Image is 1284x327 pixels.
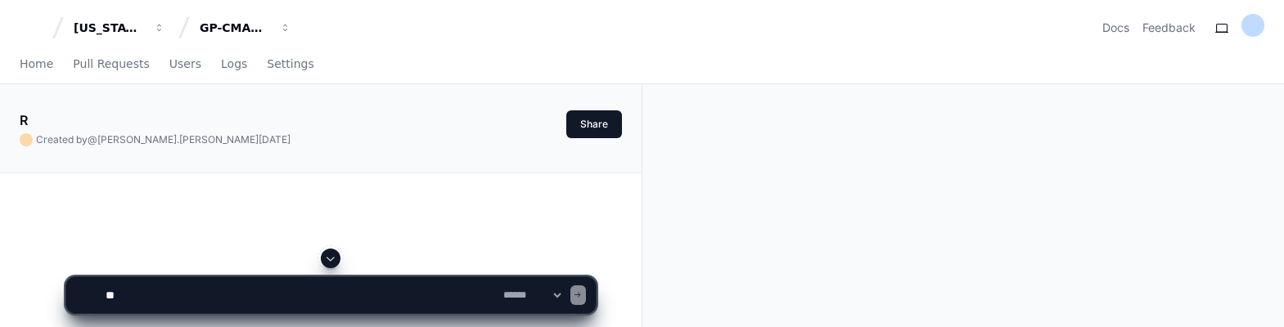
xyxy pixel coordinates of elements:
a: Users [169,46,201,83]
a: Logs [221,46,247,83]
span: [DATE] [259,133,291,146]
button: Share [566,110,622,138]
span: Home [20,59,53,69]
a: Pull Requests [73,46,149,83]
span: Logs [221,59,247,69]
span: Pull Requests [73,59,149,69]
div: GP-CMAG-MP2 [200,20,270,36]
span: @ [88,133,97,146]
button: GP-CMAG-MP2 [193,13,298,43]
a: Settings [267,46,313,83]
a: Docs [1102,20,1129,36]
div: [US_STATE] Pacific [74,20,144,36]
button: [US_STATE] Pacific [67,13,172,43]
span: Settings [267,59,313,69]
a: Home [20,46,53,83]
span: Users [169,59,201,69]
span: [PERSON_NAME].[PERSON_NAME] [97,133,259,146]
app-text-character-animate: R [20,112,28,128]
span: Created by [36,133,291,146]
button: Feedback [1142,20,1196,36]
